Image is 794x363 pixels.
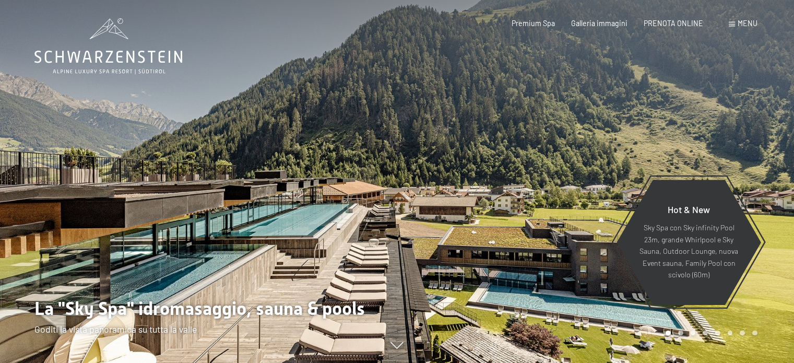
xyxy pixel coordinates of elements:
a: Hot & New Sky Spa con Sky infinity Pool 23m, grande Whirlpool e Sky Sauna, Outdoor Lounge, nuova ... [616,179,762,306]
p: Sky Spa con Sky infinity Pool 23m, grande Whirlpool e Sky Sauna, Outdoor Lounge, nuova Event saun... [639,222,739,281]
span: Menu [738,19,757,28]
div: Carousel Page 7 [740,331,745,336]
a: Premium Spa [512,19,555,28]
div: Carousel Pagination [662,331,757,336]
div: Carousel Page 5 [715,331,720,336]
div: Carousel Page 8 [752,331,757,336]
div: Carousel Page 3 [691,331,696,336]
div: Carousel Page 6 [728,331,733,336]
div: Carousel Page 1 (Current Slide) [666,331,671,336]
div: Carousel Page 2 [678,331,683,336]
span: Hot & New [668,204,710,215]
a: Galleria immagini [571,19,627,28]
a: PRENOTA ONLINE [644,19,703,28]
div: Carousel Page 4 [703,331,708,336]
